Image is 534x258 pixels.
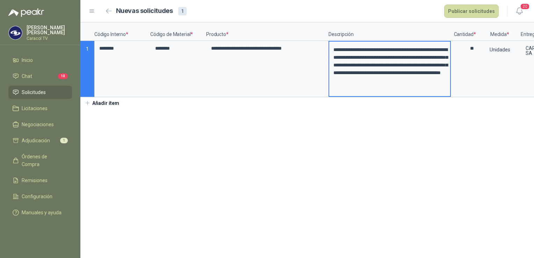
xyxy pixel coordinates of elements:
p: [PERSON_NAME] [PERSON_NAME] [27,25,72,35]
p: Código de Material [150,22,206,41]
span: Órdenes de Compra [22,153,65,168]
p: Medida [479,22,521,41]
div: 1 [178,7,187,15]
button: 20 [513,5,526,17]
span: 10 [58,73,68,79]
button: Publicar solicitudes [444,5,499,18]
span: Remisiones [22,177,48,184]
span: Licitaciones [22,105,48,112]
a: Negociaciones [8,118,72,131]
p: Descripción [329,22,451,41]
span: Negociaciones [22,121,54,128]
a: Manuales y ayuda [8,206,72,219]
span: Configuración [22,193,52,200]
p: Código Interno [94,22,150,41]
span: Adjudicación [22,137,50,144]
span: Manuales y ayuda [22,209,62,216]
span: Solicitudes [22,88,46,96]
a: Remisiones [8,174,72,187]
span: Chat [22,72,32,80]
span: 20 [520,3,530,10]
p: Caracol TV [27,36,72,41]
p: Cantidad [451,22,479,41]
a: Licitaciones [8,102,72,115]
p: Producto [206,22,329,41]
button: Añadir ítem [80,97,123,109]
img: Logo peakr [8,8,44,17]
a: Solicitudes [8,86,72,99]
a: Adjudicación1 [8,134,72,147]
img: Company Logo [9,26,22,40]
div: Unidades [479,42,520,58]
a: Inicio [8,53,72,67]
span: Inicio [22,56,33,64]
p: 1 [80,41,94,97]
h2: Nuevas solicitudes [116,6,173,16]
span: 1 [60,138,68,143]
a: Órdenes de Compra [8,150,72,171]
a: Configuración [8,190,72,203]
a: Chat10 [8,70,72,83]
